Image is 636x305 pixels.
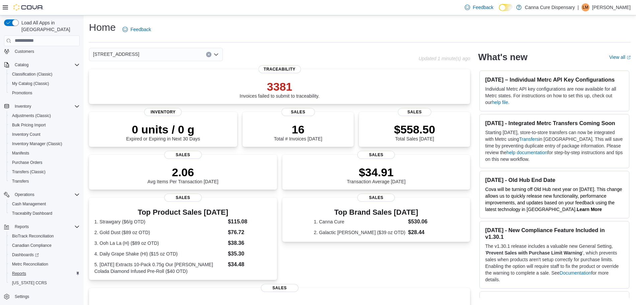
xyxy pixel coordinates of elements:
button: Reports [12,223,31,231]
span: Feedback [130,26,151,33]
dd: $530.06 [408,218,439,226]
span: Customers [12,47,80,56]
h3: Top Product Sales [DATE] [94,208,272,216]
span: Traceabilty Dashboard [12,211,52,216]
span: Promotions [12,90,32,96]
span: Transfers (Classic) [12,169,46,175]
span: Cova will be turning off Old Hub next year on [DATE]. This change allows us to quickly release ne... [485,187,622,212]
span: Feedback [473,4,493,11]
a: Promotions [9,89,35,97]
span: Sales [164,151,202,159]
button: Catalog [1,60,82,70]
span: Sales [164,194,202,202]
a: My Catalog (Classic) [9,80,52,88]
span: Catalog [12,61,80,69]
a: Reports [9,270,29,278]
div: Expired or Expiring in Next 30 Days [126,123,200,141]
button: Classification (Classic) [7,70,82,79]
span: Purchase Orders [12,160,42,165]
span: Customers [15,49,34,54]
img: Cova [13,4,43,11]
dd: $38.36 [228,239,271,247]
span: Sales [281,108,315,116]
button: Inventory Count [7,130,82,139]
span: [US_STATE] CCRS [12,280,47,286]
button: Customers [1,46,82,56]
p: Updated 1 minute(s) ago [419,56,470,61]
dd: $35.30 [228,250,271,258]
span: Canadian Compliance [12,243,52,248]
span: Metrc Reconciliation [9,260,80,268]
span: Settings [15,294,29,299]
button: Transfers [7,177,82,186]
h3: [DATE] – Individual Metrc API Key Configurations [485,76,624,83]
button: My Catalog (Classic) [7,79,82,88]
span: Traceability [258,65,301,73]
button: Metrc Reconciliation [7,260,82,269]
button: Transfers (Classic) [7,167,82,177]
span: Dashboards [12,252,39,258]
button: Settings [1,292,82,301]
span: Canadian Compliance [9,241,80,249]
button: Bulk Pricing Import [7,120,82,130]
a: Traceabilty Dashboard [9,209,55,217]
dd: $115.08 [228,218,271,226]
span: My Catalog (Classic) [12,81,49,86]
a: Customers [12,47,37,56]
a: Metrc Reconciliation [9,260,51,268]
button: Cash Management [7,199,82,209]
a: Settings [12,293,32,301]
button: Operations [1,190,82,199]
a: Adjustments (Classic) [9,112,54,120]
span: Inventory [144,108,182,116]
div: Invoices failed to submit to traceability. [240,80,320,99]
button: Catalog [12,61,31,69]
a: Transfers [519,136,539,142]
span: BioTrack Reconciliation [9,232,80,240]
dd: $34.48 [228,261,271,269]
span: Manifests [9,149,80,157]
button: Operations [12,191,37,199]
span: Traceabilty Dashboard [9,209,80,217]
div: Total Sales [DATE] [394,123,435,141]
a: Inventory Count [9,130,43,138]
span: Load All Apps in [GEOGRAPHIC_DATA] [19,19,80,33]
a: Dashboards [7,250,82,260]
span: Reports [9,270,80,278]
button: Traceabilty Dashboard [7,209,82,218]
a: Inventory Manager (Classic) [9,140,65,148]
span: Washington CCRS [9,279,80,287]
span: [STREET_ADDRESS] [93,50,139,58]
span: BioTrack Reconciliation [12,233,54,239]
span: Reports [15,224,29,229]
button: Inventory [1,102,82,111]
p: Starting [DATE], store-to-store transfers can now be integrated with Metrc using in [GEOGRAPHIC_D... [485,129,624,163]
span: Settings [12,292,80,301]
a: Documentation [560,270,591,276]
h1: Home [89,21,116,34]
a: Bulk Pricing Import [9,121,49,129]
span: Classification (Classic) [9,70,80,78]
h3: Top Brand Sales [DATE] [314,208,439,216]
p: The v1.30.1 release includes a valuable new General Setting, ' ', which prevents sales when produ... [485,243,624,283]
a: Purchase Orders [9,159,45,167]
p: $558.50 [394,123,435,136]
span: Adjustments (Classic) [12,113,51,118]
dt: 3. Ooh La La (H) ($89 oz OTD) [94,240,225,246]
a: Manifests [9,149,32,157]
p: 3381 [240,80,320,93]
button: Manifests [7,148,82,158]
button: Canadian Compliance [7,241,82,250]
div: Avg Items Per Transaction [DATE] [148,166,218,184]
dt: 2. Galactic [PERSON_NAME] ($39 oz OTD) [314,229,405,236]
a: Feedback [462,1,496,14]
dt: 1. Strawgary ($6/g OTD) [94,218,225,225]
input: Dark Mode [499,4,513,11]
div: Linnelle Mitchell [581,3,589,11]
a: Transfers [9,177,31,185]
span: Sales [357,151,395,159]
p: $34.91 [347,166,406,179]
span: My Catalog (Classic) [9,80,80,88]
h3: [DATE] - Old Hub End Date [485,177,624,183]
